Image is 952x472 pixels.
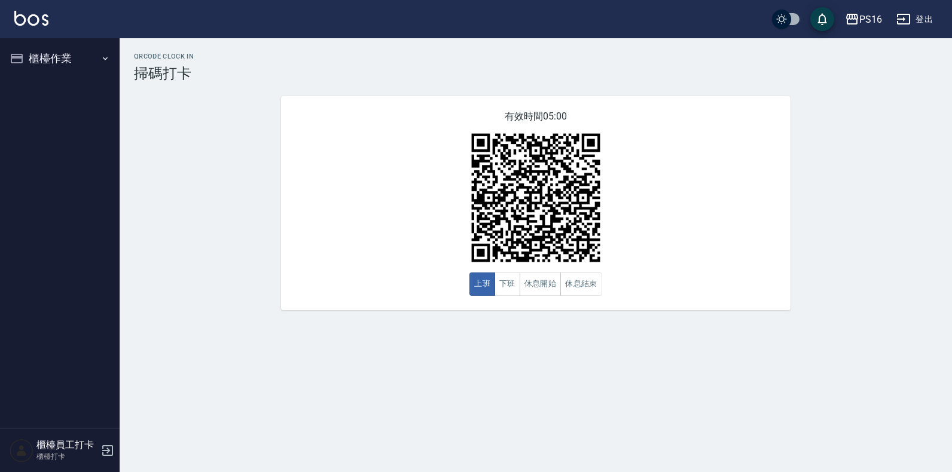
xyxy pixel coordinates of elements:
[495,272,520,296] button: 下班
[859,12,882,27] div: PS16
[469,272,495,296] button: 上班
[10,439,33,462] img: Person
[281,96,791,310] div: 有效時間 05:00
[5,43,115,74] button: 櫃檯作業
[840,7,887,32] button: PS16
[36,439,97,451] h5: 櫃檯員工打卡
[520,272,562,296] button: 休息開始
[560,272,602,296] button: 休息結束
[134,65,938,82] h3: 掃碼打卡
[36,451,97,462] p: 櫃檯打卡
[134,53,938,60] h2: QRcode Clock In
[810,7,834,31] button: save
[892,8,938,30] button: 登出
[14,11,48,26] img: Logo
